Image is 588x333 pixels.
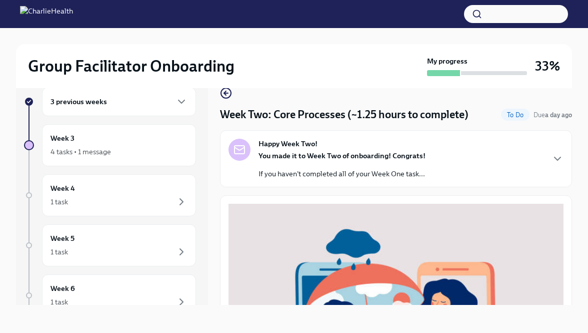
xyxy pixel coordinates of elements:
strong: My progress [427,56,467,66]
a: Week 41 task [24,174,196,216]
h2: Group Facilitator Onboarding [28,56,234,76]
h6: 3 previous weeks [50,96,107,107]
h6: Week 5 [50,233,74,244]
a: Week 34 tasks • 1 message [24,124,196,166]
div: 1 task [50,247,68,257]
h3: 33% [535,57,560,75]
h6: Week 3 [50,133,74,144]
h4: Week Two: Core Processes (~1.25 hours to complete) [220,107,468,122]
span: To Do [501,111,529,119]
div: 4 tasks • 1 message [50,147,111,157]
a: Week 51 task [24,224,196,266]
strong: You made it to Week Two of onboarding! Congrats! [258,151,425,160]
span: October 6th, 2025 10:00 [533,110,572,120]
p: If you haven't completed all of your Week One task... [258,169,425,179]
strong: Happy Week Two! [258,139,317,149]
div: 3 previous weeks [42,87,196,116]
h6: Week 4 [50,183,75,194]
a: Week 61 task [24,274,196,316]
span: Due [533,111,572,119]
h6: Week 6 [50,283,75,294]
div: 1 task [50,197,68,207]
img: CharlieHealth [20,6,73,22]
div: 1 task [50,297,68,307]
strong: a day ago [545,111,572,119]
